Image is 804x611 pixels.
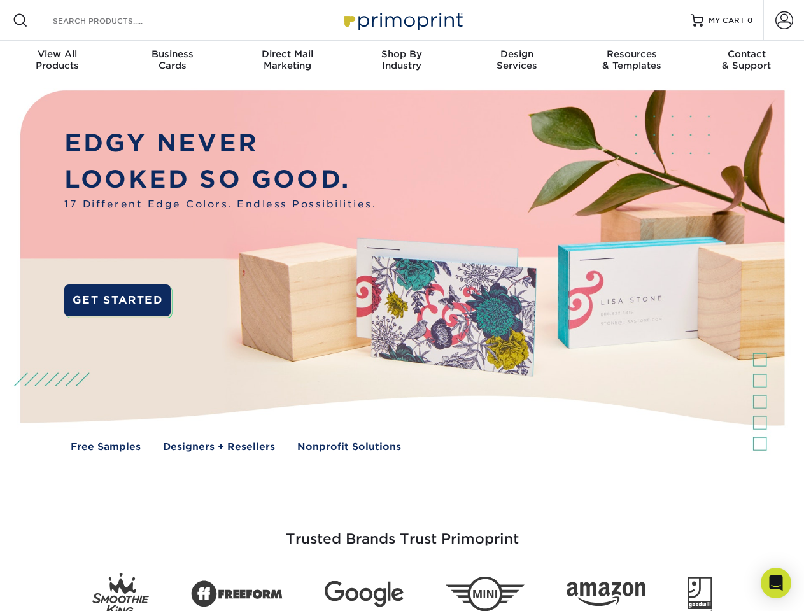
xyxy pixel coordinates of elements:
p: LOOKED SO GOOD. [64,162,376,198]
span: Resources [574,48,689,60]
div: Cards [115,48,229,71]
a: Nonprofit Solutions [297,440,401,454]
img: Google [325,581,404,607]
a: DesignServices [460,41,574,81]
a: Designers + Resellers [163,440,275,454]
span: Shop By [344,48,459,60]
span: Business [115,48,229,60]
a: Direct MailMarketing [230,41,344,81]
div: Marketing [230,48,344,71]
span: 17 Different Edge Colors. Endless Possibilities. [64,197,376,212]
iframe: Google Customer Reviews [3,572,108,607]
a: Contact& Support [689,41,804,81]
img: Primoprint [339,6,466,34]
img: Goodwill [688,577,712,611]
div: & Support [689,48,804,71]
span: 0 [747,16,753,25]
div: Services [460,48,574,71]
h3: Trusted Brands Trust Primoprint [30,500,775,563]
div: & Templates [574,48,689,71]
div: Industry [344,48,459,71]
span: Design [460,48,574,60]
img: Amazon [567,582,645,607]
div: Open Intercom Messenger [761,568,791,598]
span: MY CART [709,15,745,26]
a: Resources& Templates [574,41,689,81]
a: GET STARTED [64,284,171,316]
a: Shop ByIndustry [344,41,459,81]
span: Contact [689,48,804,60]
span: Direct Mail [230,48,344,60]
input: SEARCH PRODUCTS..... [52,13,176,28]
p: EDGY NEVER [64,125,376,162]
a: BusinessCards [115,41,229,81]
a: Free Samples [71,440,141,454]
